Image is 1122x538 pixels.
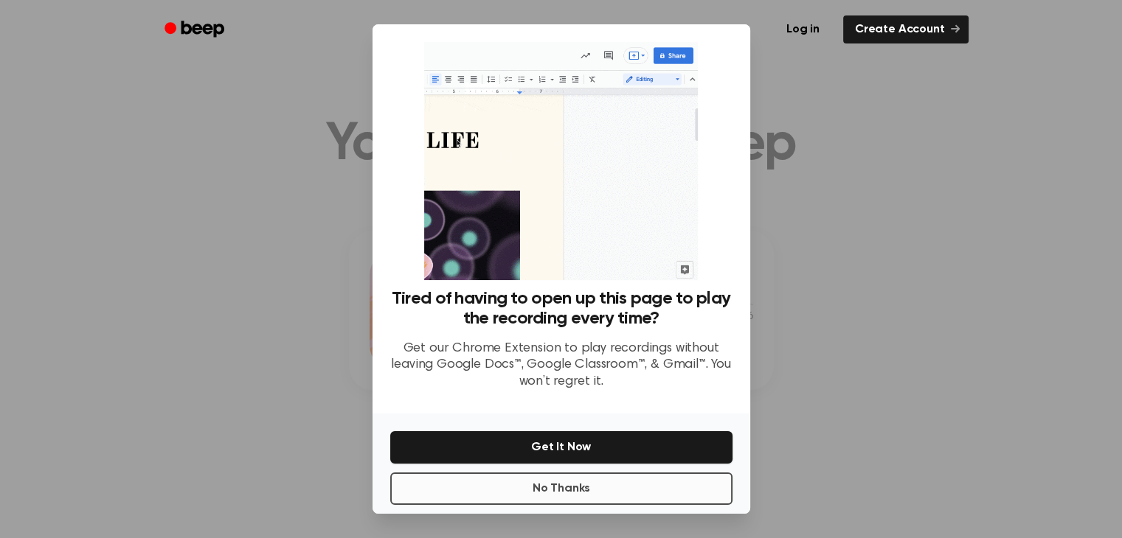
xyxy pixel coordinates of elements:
[843,15,969,43] a: Create Account
[390,340,733,391] p: Get our Chrome Extension to play recordings without leaving Google Docs™, Google Classroom™, & Gm...
[390,431,733,464] button: Get It Now
[154,15,238,44] a: Beep
[390,289,733,329] h3: Tired of having to open up this page to play the recording every time?
[772,13,834,46] a: Log in
[390,472,733,505] button: No Thanks
[424,42,698,280] img: Beep extension in action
